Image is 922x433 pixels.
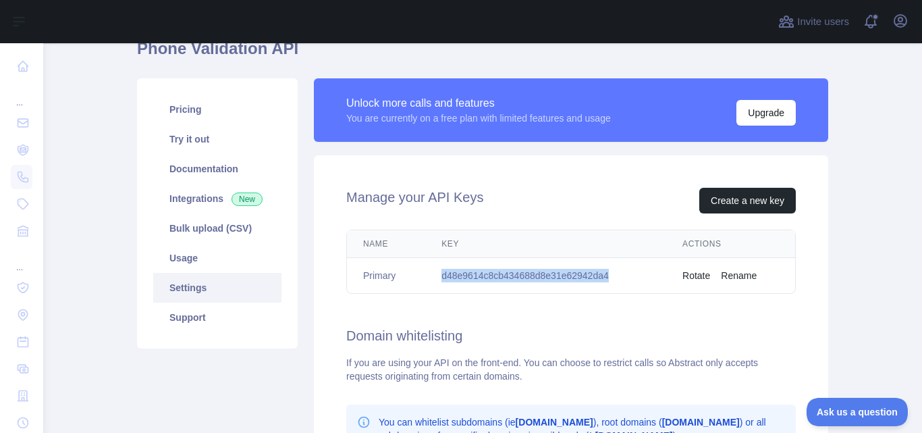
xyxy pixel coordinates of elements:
div: Unlock more calls and features [346,95,611,111]
a: Usage [153,243,281,273]
iframe: Toggle Customer Support [807,398,909,426]
a: Pricing [153,95,281,124]
button: Invite users [776,11,852,32]
div: ... [11,246,32,273]
span: New [232,193,263,206]
a: Integrations New [153,184,281,213]
th: Key [425,230,666,258]
div: You are currently on a free plan with limited features and usage [346,111,611,125]
td: Primary [347,258,425,294]
a: Support [153,303,281,332]
button: Rotate [682,269,710,282]
td: d48e9614c8cb434688d8e31e62942da4 [425,258,666,294]
b: [DOMAIN_NAME] [516,417,593,428]
div: If you are using your API on the front-end. You can choose to restrict calls so Abstract only acc... [346,356,796,383]
h2: Domain whitelisting [346,326,796,345]
a: Try it out [153,124,281,154]
th: Actions [666,230,795,258]
a: Bulk upload (CSV) [153,213,281,243]
button: Create a new key [699,188,796,213]
h2: Manage your API Keys [346,188,483,213]
span: Invite users [797,14,849,30]
a: Documentation [153,154,281,184]
b: [DOMAIN_NAME] [662,417,740,428]
div: ... [11,81,32,108]
th: Name [347,230,425,258]
h1: Phone Validation API [137,38,828,70]
button: Rename [721,269,757,282]
a: Settings [153,273,281,303]
button: Upgrade [736,100,796,126]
